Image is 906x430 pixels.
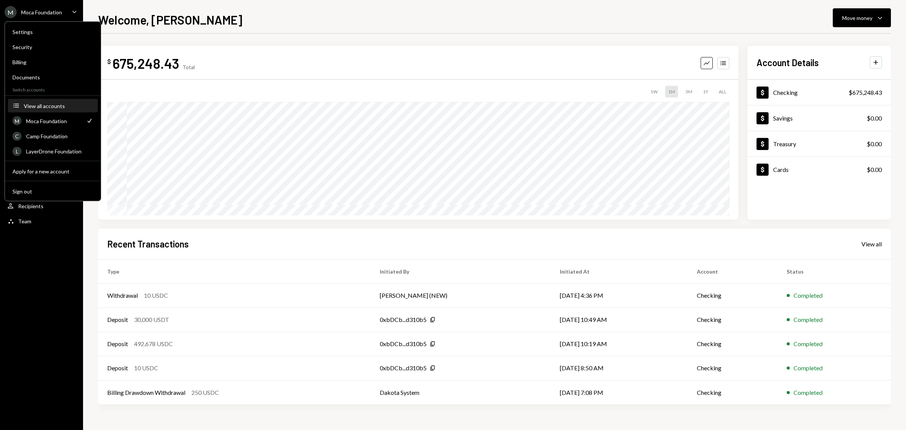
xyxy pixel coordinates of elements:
[26,148,93,155] div: LayerDrone Foundation
[26,133,93,139] div: Camp Foundation
[107,388,185,397] div: Billing Drawdown Withdrawal
[5,214,79,228] a: Team
[107,315,128,324] div: Deposit
[107,363,128,373] div: Deposit
[182,64,195,70] div: Total
[861,240,882,248] div: View all
[794,315,823,324] div: Completed
[8,185,98,198] button: Sign out
[757,56,819,69] h2: Account Details
[867,114,882,123] div: $0.00
[665,86,678,97] div: 1M
[12,188,93,194] div: Sign out
[107,339,128,348] div: Deposit
[683,86,695,97] div: 3M
[26,118,81,124] div: Moca Foundation
[551,283,688,308] td: [DATE] 4:36 PM
[12,116,22,125] div: M
[773,140,796,147] div: Treasury
[773,89,798,96] div: Checking
[8,25,98,39] a: Settings
[551,259,688,283] th: Initiated At
[5,6,17,18] div: M
[867,139,882,148] div: $0.00
[647,86,661,97] div: 1W
[24,102,93,109] div: View all accounts
[688,380,777,404] td: Checking
[861,240,882,248] a: View all
[747,105,891,131] a: Savings$0.00
[747,131,891,156] a: Treasury$0.00
[747,157,891,182] a: Cards$0.00
[5,85,101,93] div: Switch accounts
[833,8,891,27] button: Move money
[144,291,168,300] div: 10 USDC
[12,147,22,156] div: L
[380,363,427,373] div: 0xbDCb...d310b5
[8,70,98,84] a: Documents
[134,339,173,348] div: 492,678 USDC
[551,308,688,332] td: [DATE] 10:49 AM
[98,12,242,27] h1: Welcome, [PERSON_NAME]
[688,308,777,332] td: Checking
[8,99,98,113] button: View all accounts
[688,332,777,356] td: Checking
[134,315,169,324] div: 30,000 USDT
[380,315,427,324] div: 0xbDCb...d310b5
[12,29,93,35] div: Settings
[794,388,823,397] div: Completed
[747,80,891,105] a: Checking$675,248.43
[107,291,138,300] div: Withdrawal
[18,203,43,209] div: Recipients
[8,129,98,143] a: CCamp Foundation
[12,131,22,141] div: C
[134,363,158,373] div: 10 USDC
[8,144,98,158] a: LLayerDrone Foundation
[112,55,179,72] div: 675,248.43
[8,165,98,178] button: Apply for a new account
[842,14,872,22] div: Move money
[700,86,711,97] div: 1Y
[8,40,98,54] a: Security
[371,259,551,283] th: Initiated By
[98,259,371,283] th: Type
[5,199,79,213] a: Recipients
[380,339,427,348] div: 0xbDCb...d310b5
[551,356,688,380] td: [DATE] 8:50 AM
[21,9,62,15] div: Moca Foundation
[191,388,219,397] div: 250 USDC
[12,74,93,80] div: Documents
[12,168,93,174] div: Apply for a new account
[8,55,98,69] a: Billing
[773,166,789,173] div: Cards
[849,88,882,97] div: $675,248.43
[107,238,189,250] h2: Recent Transactions
[551,380,688,404] td: [DATE] 7:08 PM
[778,259,891,283] th: Status
[18,218,31,224] div: Team
[867,165,882,174] div: $0.00
[688,356,777,380] td: Checking
[773,114,793,122] div: Savings
[107,58,111,65] div: $
[12,44,93,50] div: Security
[551,332,688,356] td: [DATE] 10:19 AM
[794,291,823,300] div: Completed
[12,59,93,65] div: Billing
[371,283,551,308] td: [PERSON_NAME] (NEW)
[794,339,823,348] div: Completed
[688,259,777,283] th: Account
[794,363,823,373] div: Completed
[371,380,551,404] td: Dakota System
[716,86,729,97] div: ALL
[688,283,777,308] td: Checking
